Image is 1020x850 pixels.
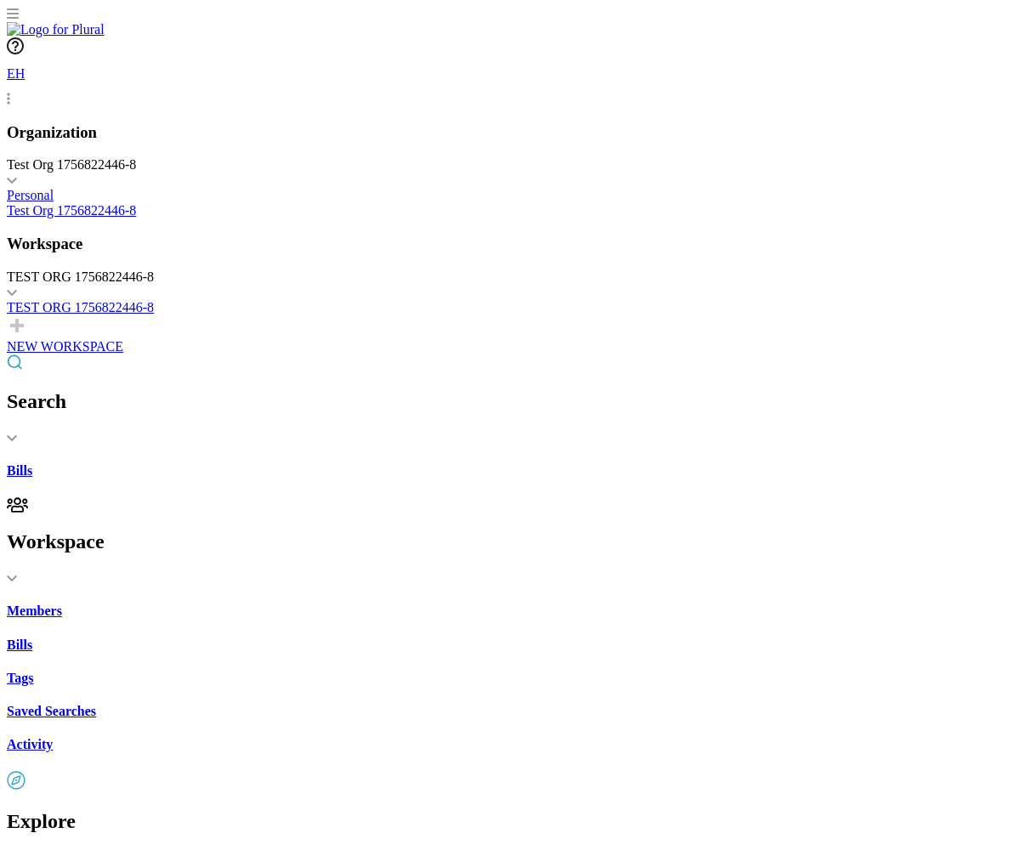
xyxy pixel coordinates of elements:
a: Members [7,603,1013,619]
a: TEST ORG 1756822446-8 [7,300,1013,315]
h2: Explore [7,810,1013,833]
div: EH [7,58,41,92]
a: NEW WORKSPACE [7,315,1013,354]
h3: Organization [7,123,1013,142]
img: Logo for Plural [7,22,105,37]
a: EH [7,58,1013,106]
a: Personal [7,188,1013,203]
div: TEST ORG 1756822446-8 [7,269,1013,285]
a: Bills [7,637,1013,653]
h2: Workspace [7,530,1013,553]
a: Tags [7,671,1013,686]
div: NEW WORKSPACE [7,339,1013,354]
h3: Workspace [7,235,1013,253]
a: Bills [7,463,1013,479]
a: Saved Searches [7,704,1013,719]
a: Test Org 1756822446-8 [7,203,1013,218]
div: Test Org 1756822446-8 [7,157,1013,173]
h2: Search [7,390,1013,413]
a: Activity [7,737,1013,752]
